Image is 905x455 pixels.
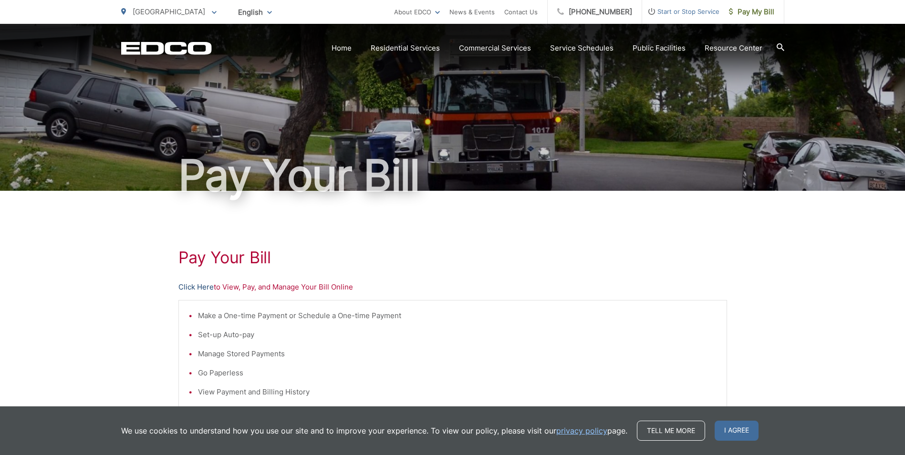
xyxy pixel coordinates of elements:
[449,6,495,18] a: News & Events
[556,425,607,436] a: privacy policy
[198,310,717,321] li: Make a One-time Payment or Schedule a One-time Payment
[178,281,727,293] p: to View, Pay, and Manage Your Bill Online
[394,6,440,18] a: About EDCO
[371,42,440,54] a: Residential Services
[198,386,717,398] li: View Payment and Billing History
[231,4,279,21] span: English
[198,367,717,379] li: Go Paperless
[121,41,212,55] a: EDCD logo. Return to the homepage.
[178,281,214,293] a: Click Here
[633,42,686,54] a: Public Facilities
[715,421,759,441] span: I agree
[504,6,538,18] a: Contact Us
[705,42,762,54] a: Resource Center
[729,6,774,18] span: Pay My Bill
[332,42,352,54] a: Home
[121,152,784,199] h1: Pay Your Bill
[133,7,205,16] span: [GEOGRAPHIC_DATA]
[459,42,531,54] a: Commercial Services
[550,42,614,54] a: Service Schedules
[121,425,627,436] p: We use cookies to understand how you use our site and to improve your experience. To view our pol...
[178,248,727,267] h1: Pay Your Bill
[198,329,717,341] li: Set-up Auto-pay
[198,348,717,360] li: Manage Stored Payments
[637,421,705,441] a: Tell me more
